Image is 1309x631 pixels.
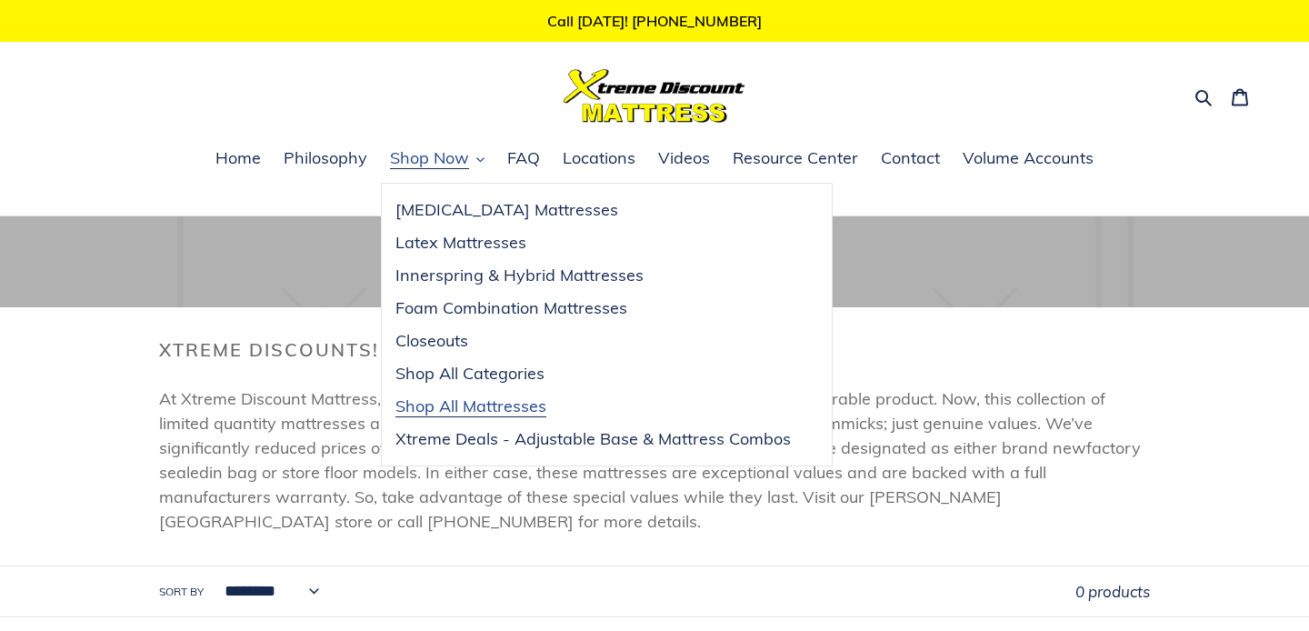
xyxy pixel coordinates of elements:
a: [MEDICAL_DATA] Mattresses [382,194,804,226]
a: FAQ [498,145,549,173]
span: Resource Center [733,147,858,169]
a: Latex Mattresses [382,226,804,259]
h2: Xtreme Discounts! [159,339,1150,361]
button: Shop Now [381,145,494,173]
span: Volume Accounts [963,147,1094,169]
label: Sort by [159,584,204,600]
p: At Xtreme Discount Mattress, our everyday price is 1/2 to 1/3 of the competition's comparable pro... [159,386,1150,534]
span: Shop All Categories [395,363,545,385]
span: factory sealed [159,437,1141,483]
span: [MEDICAL_DATA] Mattresses [395,199,618,221]
span: Contact [881,147,940,169]
a: Shop All Categories [382,357,804,390]
a: Contact [872,145,949,173]
span: Xtreme Deals - Adjustable Base & Mattress Combos [395,428,791,450]
span: Videos [658,147,710,169]
span: Locations [563,147,635,169]
a: Foam Combination Mattresses [382,292,804,325]
img: Xtreme Discount Mattress [564,69,745,123]
span: Shop Now [390,147,469,169]
a: Resource Center [724,145,867,173]
span: Foam Combination Mattresses [395,297,627,319]
span: Innerspring & Hybrid Mattresses [395,265,644,286]
span: Latex Mattresses [395,232,526,254]
a: Home [206,145,270,173]
span: Philosophy [284,147,367,169]
span: Home [215,147,261,169]
span: Shop All Mattresses [395,396,546,417]
a: Locations [554,145,645,173]
span: Closeouts [395,330,468,352]
a: Xtreme Deals - Adjustable Base & Mattress Combos [382,423,804,456]
a: Closeouts [382,325,804,357]
a: Shop All Mattresses [382,390,804,423]
span: FAQ [507,147,540,169]
a: Videos [649,145,719,173]
span: 0 products [1075,582,1150,601]
a: Innerspring & Hybrid Mattresses [382,259,804,292]
a: Volume Accounts [954,145,1103,173]
a: Philosophy [275,145,376,173]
